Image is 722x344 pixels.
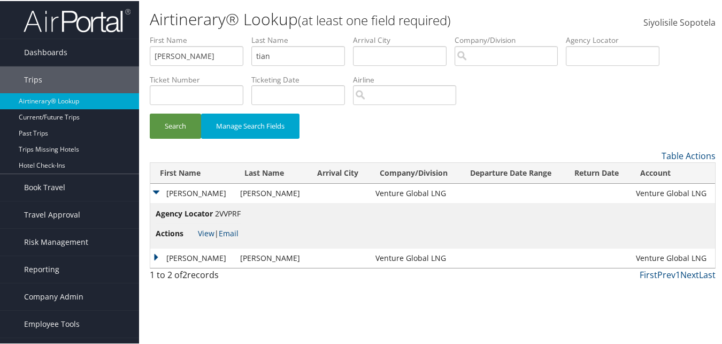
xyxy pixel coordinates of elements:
[24,65,42,92] span: Trips
[24,7,130,32] img: airportal-logo.png
[251,73,353,84] label: Ticketing Date
[24,228,88,255] span: Risk Management
[308,162,370,183] th: Arrival City: activate to sort column ascending
[156,207,213,219] span: Agency Locator
[150,162,235,183] th: First Name: activate to sort column ascending
[24,255,59,282] span: Reporting
[460,162,565,183] th: Departure Date Range: activate to sort column ascending
[219,227,239,237] a: Email
[353,34,455,44] label: Arrival City
[699,268,716,280] a: Last
[675,268,680,280] a: 1
[370,183,460,202] td: Venture Global LNG
[24,38,67,65] span: Dashboards
[298,10,451,28] small: (at least one field required)
[150,183,235,202] td: [PERSON_NAME]
[235,248,308,267] td: [PERSON_NAME]
[24,173,65,200] span: Book Travel
[680,268,699,280] a: Next
[640,268,657,280] a: First
[370,248,460,267] td: Venture Global LNG
[566,34,667,44] label: Agency Locator
[198,227,214,237] a: View
[631,183,715,202] td: Venture Global LNG
[198,227,239,237] span: |
[201,113,299,138] button: Manage Search Fields
[150,73,251,84] label: Ticket Number
[24,282,83,309] span: Company Admin
[370,162,460,183] th: Company/Division
[24,310,80,336] span: Employee Tools
[235,183,308,202] td: [PERSON_NAME]
[150,248,235,267] td: [PERSON_NAME]
[235,162,308,183] th: Last Name: activate to sort column ascending
[643,16,716,27] span: Siyolisile Sopotela
[657,268,675,280] a: Prev
[24,200,80,227] span: Travel Approval
[156,227,196,238] span: Actions
[643,5,716,39] a: Siyolisile Sopotela
[150,267,279,286] div: 1 to 2 of records
[631,248,715,267] td: Venture Global LNG
[150,113,201,138] button: Search
[215,207,241,218] span: 2VVPRF
[631,162,715,183] th: Account: activate to sort column ascending
[455,34,566,44] label: Company/Division
[353,73,464,84] label: Airline
[565,162,631,183] th: Return Date: activate to sort column ascending
[150,34,251,44] label: First Name
[182,268,187,280] span: 2
[662,149,716,161] a: Table Actions
[150,7,527,29] h1: Airtinerary® Lookup
[251,34,353,44] label: Last Name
